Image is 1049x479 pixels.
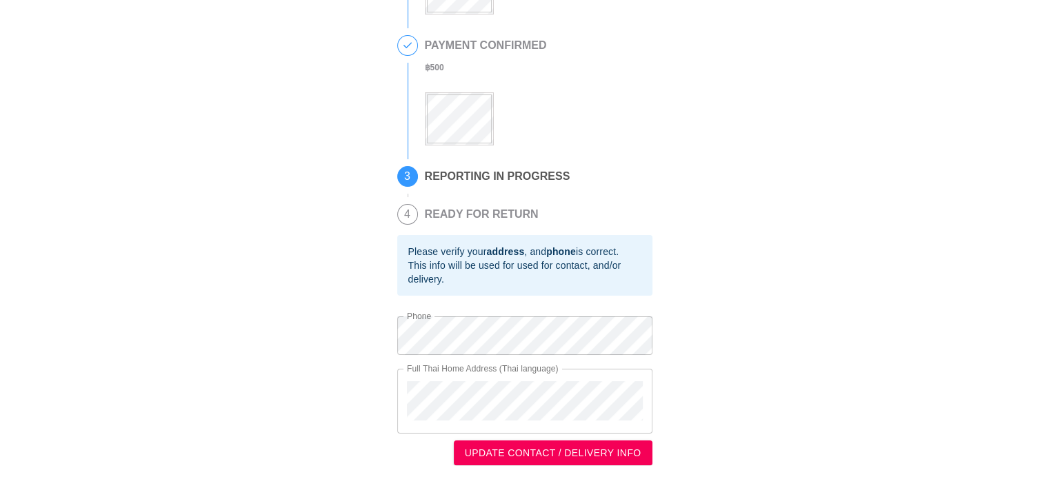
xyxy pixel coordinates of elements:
[408,245,641,258] div: Please verify your , and is correct.
[486,246,524,257] b: address
[425,208,539,221] h2: READY FOR RETURN
[465,445,641,462] span: UPDATE CONTACT / DELIVERY INFO
[408,258,641,286] div: This info will be used for used for contact, and/or delivery.
[398,205,417,224] span: 4
[398,167,417,186] span: 3
[546,246,576,257] b: phone
[454,440,652,466] button: UPDATE CONTACT / DELIVERY INFO
[425,63,444,72] b: ฿ 500
[425,39,547,52] h2: PAYMENT CONFIRMED
[425,170,570,183] h2: REPORTING IN PROGRESS
[398,36,417,55] span: 2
